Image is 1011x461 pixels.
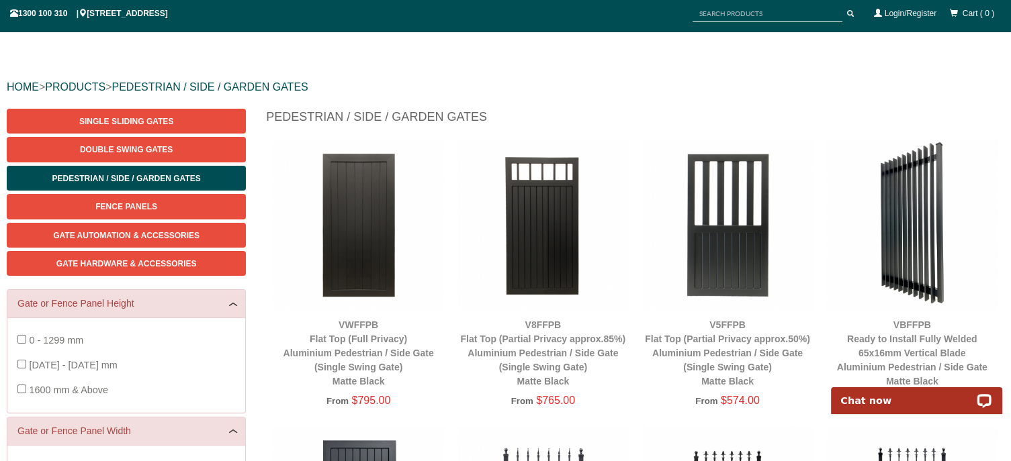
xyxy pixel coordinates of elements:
span: Gate Hardware & Accessories [56,259,197,268]
span: Pedestrian / Side / Garden Gates [52,174,201,183]
span: From [326,396,349,406]
a: Pedestrian / Side / Garden Gates [7,166,246,191]
h1: Pedestrian / Side / Garden Gates [266,109,1004,132]
img: VWFFPB - Flat Top (Full Privacy) - Aluminium Pedestrian / Side Gate (Single Swing Gate) - Matte B... [273,139,444,310]
span: $574.00 [721,395,760,406]
span: Single Sliding Gates [79,117,173,126]
span: From [511,396,533,406]
span: Cart ( 0 ) [963,9,994,18]
span: 1300 100 310 | [STREET_ADDRESS] [10,9,168,18]
a: Gate Automation & Accessories [7,223,246,248]
img: VBFFPB - Ready to Install Fully Welded 65x16mm Vertical Blade - Aluminium Pedestrian / Side Gate ... [826,139,998,310]
span: Gate Automation & Accessories [53,231,200,240]
span: 0 - 1299 mm [29,335,83,346]
input: SEARCH PRODUCTS [693,5,842,22]
img: V5FFPB - Flat Top (Partial Privacy approx.50%) - Aluminium Pedestrian / Side Gate (Single Swing G... [642,139,814,310]
span: 1600 mm & Above [29,385,108,395]
a: HOME [7,81,39,93]
span: Fence Panels [95,202,157,211]
span: Double Swing Gates [80,145,173,154]
a: V8FFPBFlat Top (Partial Privacy approx.85%)Aluminium Pedestrian / Side Gate (Single Swing Gate)Ma... [460,319,625,387]
a: VWFFPBFlat Top (Full Privacy)Aluminium Pedestrian / Side Gate (Single Swing Gate)Matte Black [283,319,434,387]
img: V8FFPB - Flat Top (Partial Privacy approx.85%) - Aluminium Pedestrian / Side Gate (Single Swing G... [457,139,629,310]
a: Gate Hardware & Accessories [7,251,246,276]
div: > > [7,66,1004,109]
span: $795.00 [351,395,390,406]
a: Login/Register [885,9,936,18]
a: V5FFPBFlat Top (Partial Privacy approx.50%)Aluminium Pedestrian / Side Gate (Single Swing Gate)Ma... [645,319,810,387]
a: PEDESTRIAN / SIDE / GARDEN GATES [112,81,308,93]
a: PRODUCTS [45,81,105,93]
span: [DATE] - [DATE] mm [29,360,117,370]
a: Fence Panels [7,194,246,219]
a: Single Sliding Gates [7,109,246,134]
iframe: LiveChat chat widget [822,372,1011,414]
span: $765.00 [536,395,575,406]
span: From [695,396,717,406]
a: Double Swing Gates [7,137,246,162]
a: Gate or Fence Panel Height [17,297,235,311]
a: VBFFPBReady to Install Fully Welded 65x16mm Vertical BladeAluminium Pedestrian / Side GateMatte B... [837,319,987,387]
a: Gate or Fence Panel Width [17,424,235,438]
